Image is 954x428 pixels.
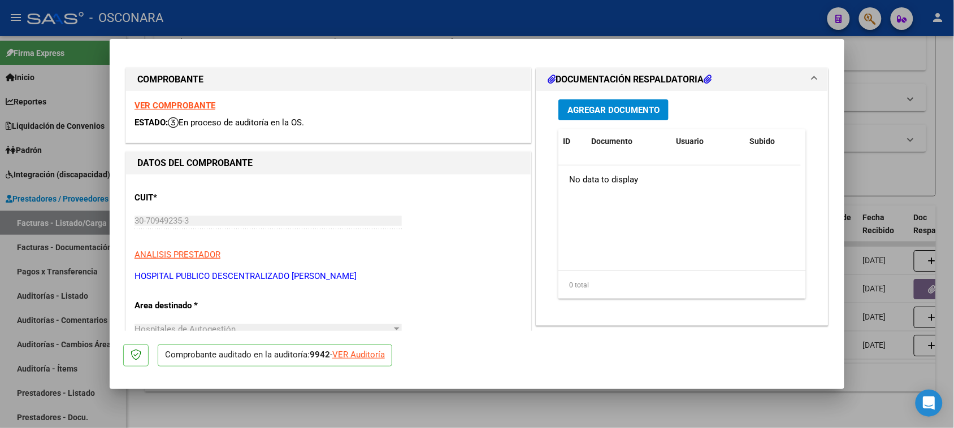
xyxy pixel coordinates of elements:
[135,250,220,260] span: ANALISIS PRESTADOR
[135,191,251,204] p: CUIT
[158,344,392,366] p: Comprobante auditado en la auditoría: -
[135,101,215,111] a: VER COMPROBANTE
[745,129,801,154] datatable-header-cell: Subido
[567,105,660,115] span: Agregar Documento
[135,270,522,283] p: HOSPITAL PUBLICO DESCENTRALIZADO [PERSON_NAME]
[587,129,671,154] datatable-header-cell: Documento
[168,117,304,128] span: En proceso de auditoría en la OS.
[558,165,801,194] div: No data to display
[536,91,828,325] div: DOCUMENTACIÓN RESPALDATORIA
[671,129,745,154] datatable-header-cell: Usuario
[749,137,775,146] span: Subido
[332,348,385,361] div: VER Auditoría
[563,137,570,146] span: ID
[558,129,587,154] datatable-header-cell: ID
[135,299,251,312] p: Area destinado *
[137,74,203,85] strong: COMPROBANTE
[558,271,806,299] div: 0 total
[536,68,828,91] mat-expansion-panel-header: DOCUMENTACIÓN RESPALDATORIA
[137,158,253,168] strong: DATOS DEL COMPROBANTE
[916,390,943,417] div: Open Intercom Messenger
[135,324,236,334] span: Hospitales de Autogestión
[591,137,632,146] span: Documento
[676,137,704,146] span: Usuario
[135,117,168,128] span: ESTADO:
[310,350,330,360] strong: 9942
[548,73,712,86] h1: DOCUMENTACIÓN RESPALDATORIA
[558,99,669,120] button: Agregar Documento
